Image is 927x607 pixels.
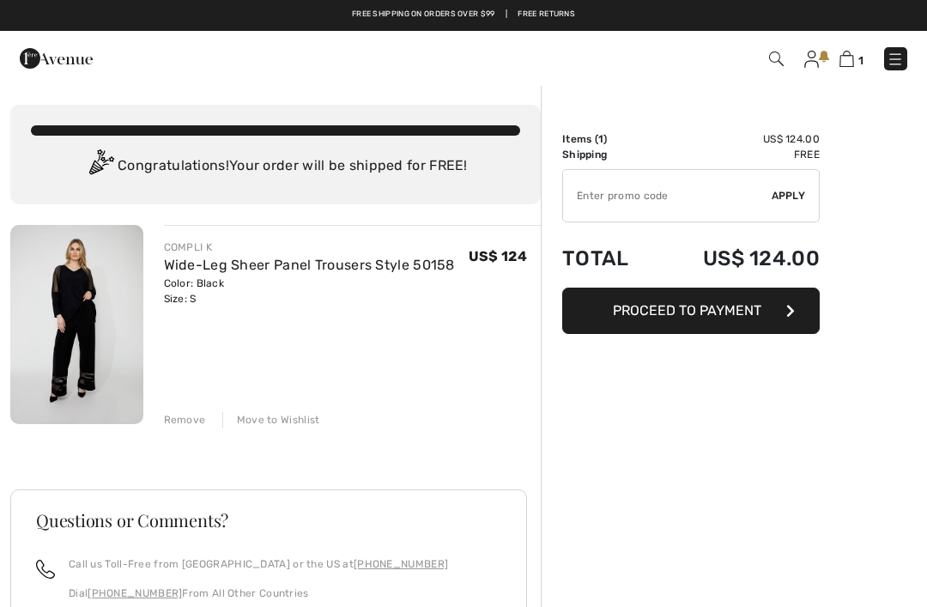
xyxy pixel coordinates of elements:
[469,248,527,264] span: US$ 124
[36,512,501,529] h3: Questions or Comments?
[518,9,575,21] a: Free Returns
[88,587,182,599] a: [PHONE_NUMBER]
[656,229,820,288] td: US$ 124.00
[164,276,455,307] div: Color: Black Size: S
[769,52,784,66] img: Search
[563,170,772,222] input: Promo code
[656,147,820,162] td: Free
[20,49,93,65] a: 1ère Avenue
[31,149,520,184] div: Congratulations! Your order will be shipped for FREE!
[354,558,448,570] a: [PHONE_NUMBER]
[164,240,455,255] div: COMPLI K
[656,131,820,147] td: US$ 124.00
[887,51,904,68] img: Menu
[839,51,854,67] img: Shopping Bag
[36,560,55,579] img: call
[83,149,118,184] img: Congratulation2.svg
[562,288,820,334] button: Proceed to Payment
[613,302,761,319] span: Proceed to Payment
[506,9,507,21] span: |
[352,9,495,21] a: Free shipping on orders over $99
[598,133,603,145] span: 1
[562,131,656,147] td: Items ( )
[164,257,455,273] a: Wide-Leg Sheer Panel Trousers Style 50158
[804,51,819,68] img: My Info
[562,229,656,288] td: Total
[20,41,93,76] img: 1ère Avenue
[222,412,320,428] div: Move to Wishlist
[10,225,143,424] img: Wide-Leg Sheer Panel Trousers Style 50158
[839,48,863,69] a: 1
[858,54,863,67] span: 1
[69,586,448,601] p: Dial From All Other Countries
[69,556,448,572] p: Call us Toll-Free from [GEOGRAPHIC_DATA] or the US at
[772,188,806,203] span: Apply
[164,412,206,428] div: Remove
[562,147,656,162] td: Shipping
